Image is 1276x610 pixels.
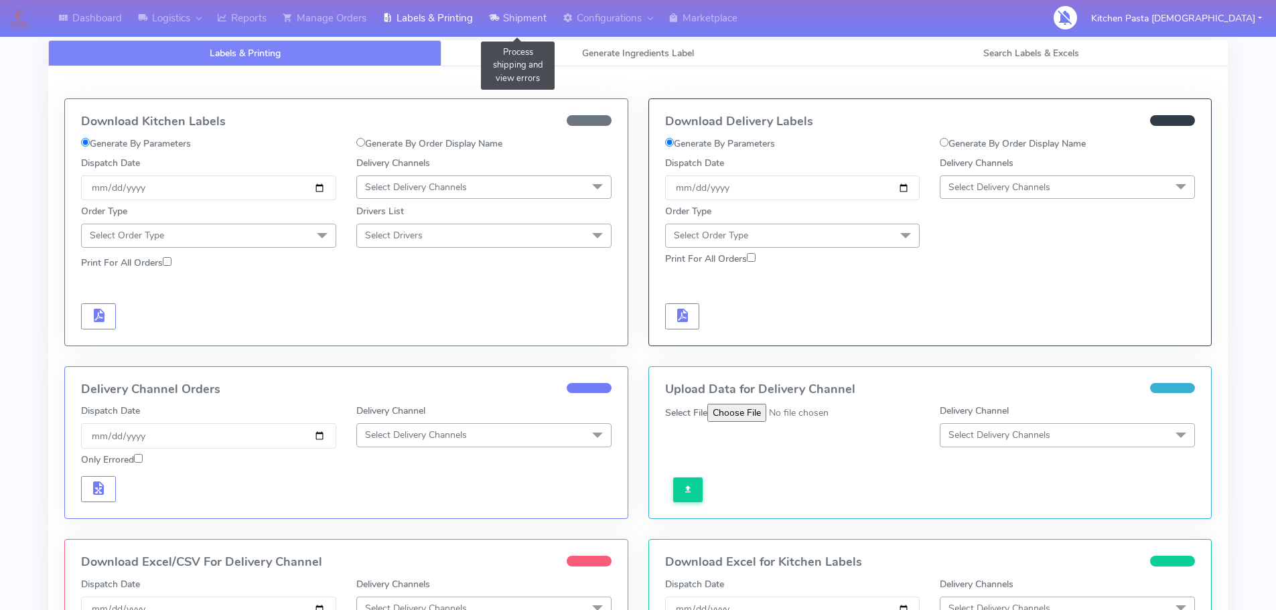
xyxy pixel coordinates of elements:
[940,156,1013,170] label: Delivery Channels
[356,137,502,151] label: Generate By Order Display Name
[356,577,430,591] label: Delivery Channels
[163,257,171,266] input: Print For All Orders
[940,577,1013,591] label: Delivery Channels
[356,138,365,147] input: Generate By Order Display Name
[365,429,467,441] span: Select Delivery Channels
[81,156,140,170] label: Dispatch Date
[81,137,191,151] label: Generate By Parameters
[665,115,1196,129] h4: Download Delivery Labels
[210,47,281,60] span: Labels & Printing
[747,253,756,262] input: Print For All Orders
[81,256,171,270] label: Print For All Orders
[365,181,467,194] span: Select Delivery Channels
[665,577,724,591] label: Dispatch Date
[134,454,143,463] input: Only Errored
[81,404,140,418] label: Dispatch Date
[674,229,748,242] span: Select Order Type
[665,204,711,218] label: Order Type
[940,404,1009,418] label: Delivery Channel
[365,229,423,242] span: Select Drivers
[81,204,127,218] label: Order Type
[356,204,404,218] label: Drivers List
[665,252,756,266] label: Print For All Orders
[1081,5,1272,32] button: Kitchen Pasta [DEMOGRAPHIC_DATA]
[940,137,1086,151] label: Generate By Order Display Name
[983,47,1079,60] span: Search Labels & Excels
[81,138,90,147] input: Generate By Parameters
[356,404,425,418] label: Delivery Channel
[948,429,1050,441] span: Select Delivery Channels
[81,556,612,569] h4: Download Excel/CSV For Delivery Channel
[81,577,140,591] label: Dispatch Date
[948,181,1050,194] span: Select Delivery Channels
[665,156,724,170] label: Dispatch Date
[940,138,948,147] input: Generate By Order Display Name
[582,47,694,60] span: Generate Ingredients Label
[81,383,612,396] h4: Delivery Channel Orders
[665,406,707,420] label: Select File
[665,383,1196,396] h4: Upload Data for Delivery Channel
[81,115,612,129] h4: Download Kitchen Labels
[665,137,775,151] label: Generate By Parameters
[665,556,1196,569] h4: Download Excel for Kitchen Labels
[665,138,674,147] input: Generate By Parameters
[48,40,1228,66] ul: Tabs
[356,156,430,170] label: Delivery Channels
[90,229,164,242] span: Select Order Type
[81,453,143,467] label: Only Errored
